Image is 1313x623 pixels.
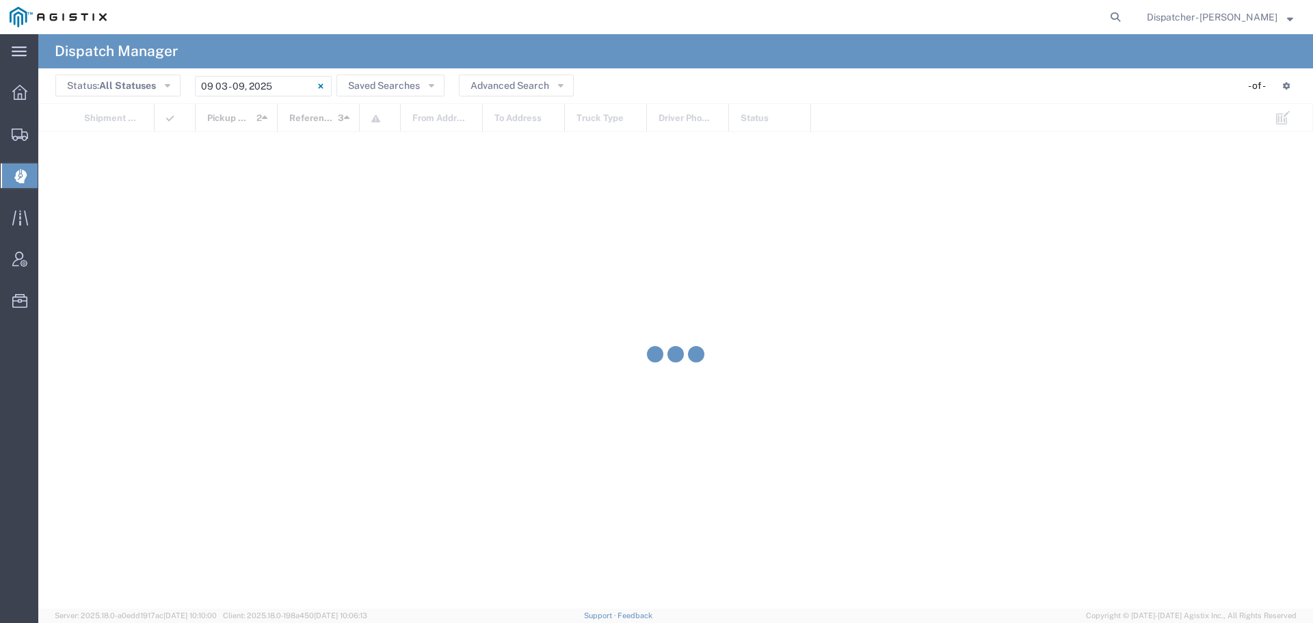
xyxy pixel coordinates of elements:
[223,611,367,620] span: Client: 2025.18.0-198a450
[314,611,367,620] span: [DATE] 10:06:13
[55,34,178,68] h4: Dispatch Manager
[1146,9,1294,25] button: Dispatcher - [PERSON_NAME]
[336,75,445,96] button: Saved Searches
[618,611,652,620] a: Feedback
[55,611,217,620] span: Server: 2025.18.0-a0edd1917ac
[10,7,107,27] img: logo
[99,80,156,91] span: All Statuses
[163,611,217,620] span: [DATE] 10:10:00
[584,611,618,620] a: Support
[1086,610,1297,622] span: Copyright © [DATE]-[DATE] Agistix Inc., All Rights Reserved
[1147,10,1277,25] span: Dispatcher - Cameron Bowman
[459,75,574,96] button: Advanced Search
[55,75,181,96] button: Status:All Statuses
[1248,79,1272,93] div: - of -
